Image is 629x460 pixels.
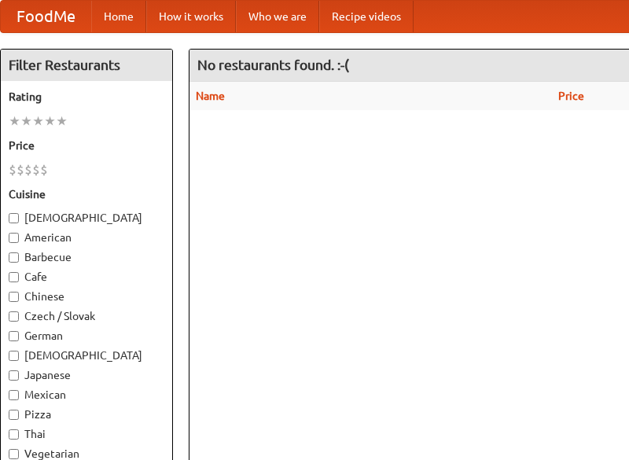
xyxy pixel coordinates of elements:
li: ★ [20,112,32,130]
label: American [9,230,164,245]
input: Cafe [9,272,19,282]
label: [DEMOGRAPHIC_DATA] [9,348,164,363]
li: ★ [56,112,68,130]
a: Home [91,1,146,32]
li: ★ [44,112,56,130]
input: [DEMOGRAPHIC_DATA] [9,351,19,361]
a: Price [558,90,584,102]
li: $ [40,161,48,178]
input: Mexican [9,390,19,400]
input: Chinese [9,292,19,302]
label: Japanese [9,367,164,383]
a: FoodMe [1,1,91,32]
label: German [9,328,164,344]
label: Czech / Slovak [9,308,164,324]
label: Mexican [9,387,164,403]
h5: Rating [9,89,164,105]
a: Recipe videos [319,1,414,32]
li: $ [32,161,40,178]
input: Japanese [9,370,19,381]
input: Barbecue [9,252,19,263]
li: $ [9,161,17,178]
a: Who we are [236,1,319,32]
h5: Cuisine [9,186,164,202]
input: American [9,233,19,243]
input: Thai [9,429,19,440]
input: German [9,331,19,341]
input: Vegetarian [9,449,19,459]
input: Czech / Slovak [9,311,19,322]
h4: Filter Restaurants [1,50,172,81]
input: Pizza [9,410,19,420]
li: $ [17,161,24,178]
li: $ [24,161,32,178]
li: ★ [9,112,20,130]
h5: Price [9,138,164,153]
label: [DEMOGRAPHIC_DATA] [9,210,164,226]
label: Thai [9,426,164,442]
label: Pizza [9,407,164,422]
label: Chinese [9,289,164,304]
li: ★ [32,112,44,130]
a: Name [196,90,225,102]
ng-pluralize: No restaurants found. :-( [197,57,349,72]
input: [DEMOGRAPHIC_DATA] [9,213,19,223]
a: How it works [146,1,236,32]
label: Barbecue [9,249,164,265]
label: Cafe [9,269,164,285]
